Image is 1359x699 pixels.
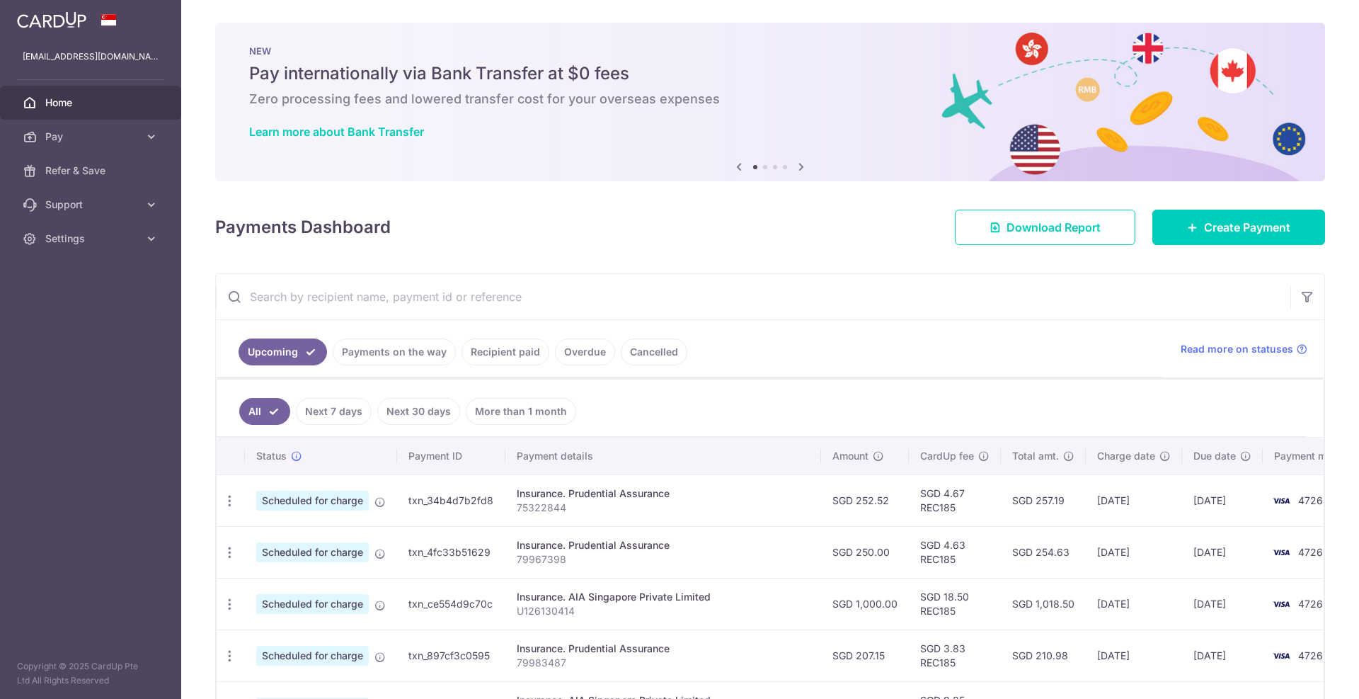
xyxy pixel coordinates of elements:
div: Insurance. Prudential Assurance [517,538,810,552]
p: NEW [249,45,1291,57]
a: Upcoming [239,339,327,365]
span: Create Payment [1204,219,1290,236]
td: SGD 254.63 [1001,526,1086,578]
a: Create Payment [1152,210,1325,245]
span: 4726 [1298,649,1323,661]
span: Charge date [1097,449,1155,463]
p: 75322844 [517,501,810,515]
td: [DATE] [1086,578,1182,630]
td: txn_897cf3c0595 [397,630,505,681]
td: SGD 3.83 REC185 [909,630,1001,681]
span: Scheduled for charge [256,646,369,666]
span: Total amt. [1012,449,1059,463]
a: Overdue [555,339,615,365]
td: [DATE] [1182,630,1263,681]
a: Recipient paid [461,339,549,365]
td: SGD 207.15 [821,630,909,681]
a: Learn more about Bank Transfer [249,125,424,139]
h6: Zero processing fees and lowered transfer cost for your overseas expenses [249,91,1291,108]
a: Payments on the way [333,339,456,365]
div: Insurance. AIA Singapore Private Limited [517,590,810,604]
img: CardUp [17,11,86,28]
span: 4726 [1298,546,1323,558]
td: SGD 1,018.50 [1001,578,1086,630]
img: Bank Card [1267,492,1295,509]
p: 79967398 [517,552,810,567]
a: Read more on statuses [1181,342,1307,356]
span: 4726 [1298,598,1323,610]
p: U126130414 [517,604,810,618]
img: Bank Card [1267,596,1295,613]
h4: Payments Dashboard [215,215,391,240]
span: Download Report [1007,219,1101,236]
td: SGD 252.52 [821,474,909,526]
span: Due date [1193,449,1236,463]
a: Next 7 days [296,398,372,425]
a: More than 1 month [466,398,576,425]
td: [DATE] [1182,578,1263,630]
h5: Pay internationally via Bank Transfer at $0 fees [249,62,1291,85]
td: [DATE] [1086,474,1182,526]
span: Status [256,449,287,463]
td: SGD 4.63 REC185 [909,526,1001,578]
td: SGD 250.00 [821,526,909,578]
span: Settings [45,232,139,246]
a: Cancelled [621,339,687,365]
a: All [239,398,290,425]
td: SGD 257.19 [1001,474,1086,526]
td: SGD 4.67 REC185 [909,474,1001,526]
td: [DATE] [1086,630,1182,681]
span: Scheduled for charge [256,594,369,614]
span: Refer & Save [45,164,139,178]
span: Read more on statuses [1181,342,1293,356]
span: Support [45,198,139,212]
td: SGD 1,000.00 [821,578,909,630]
span: Pay [45,130,139,144]
a: Next 30 days [377,398,460,425]
td: [DATE] [1182,474,1263,526]
input: Search by recipient name, payment id or reference [216,274,1290,319]
td: txn_4fc33b51629 [397,526,505,578]
th: Payment ID [397,438,505,474]
a: Download Report [955,210,1135,245]
td: [DATE] [1182,526,1263,578]
span: CardUp fee [920,449,974,463]
td: txn_ce554d9c70c [397,578,505,630]
td: SGD 18.50 REC185 [909,578,1001,630]
span: Amount [832,449,868,463]
td: SGD 210.98 [1001,630,1086,681]
p: 79983487 [517,656,810,670]
div: Insurance. Prudential Assurance [517,642,810,656]
img: Bank Card [1267,647,1295,664]
img: Bank Card [1267,544,1295,561]
td: txn_34b4d7b2fd8 [397,474,505,526]
span: Scheduled for charge [256,491,369,511]
span: Home [45,96,139,110]
span: 4726 [1298,494,1323,506]
span: Scheduled for charge [256,542,369,562]
p: [EMAIL_ADDRESS][DOMAIN_NAME] [23,50,159,64]
th: Payment details [505,438,821,474]
td: [DATE] [1086,526,1182,578]
div: Insurance. Prudential Assurance [517,487,810,501]
img: Bank transfer banner [215,23,1325,181]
